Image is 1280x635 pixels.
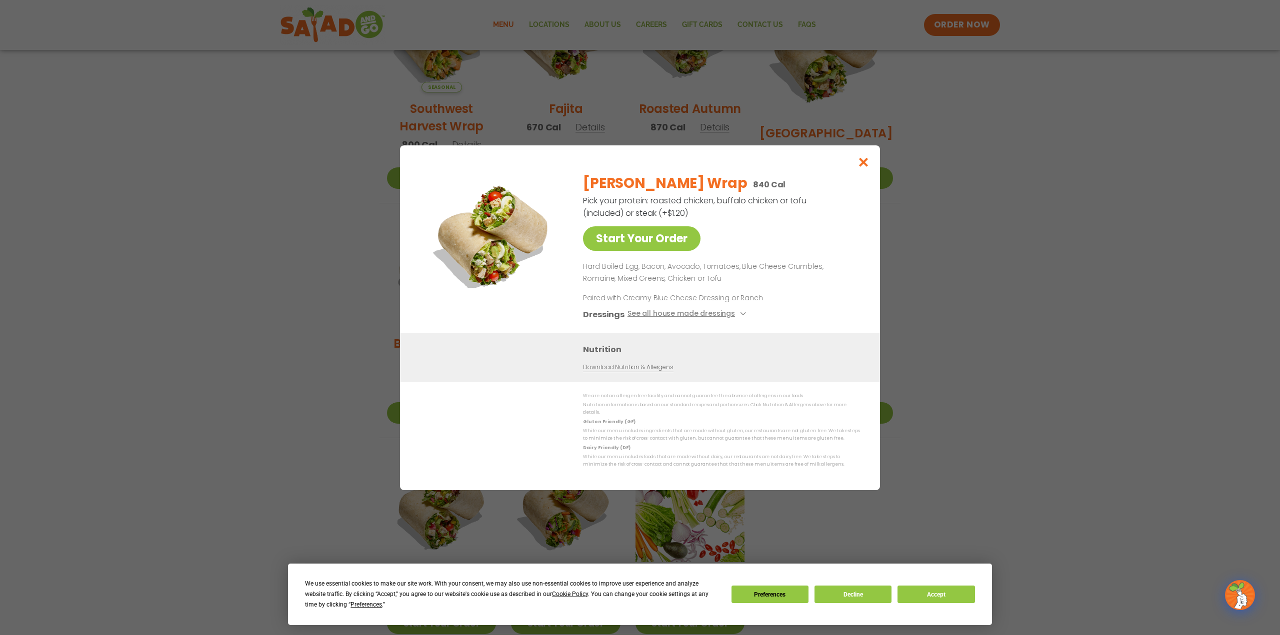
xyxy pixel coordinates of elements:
div: We use essential cookies to make our site work. With your consent, we may also use non-essential ... [305,579,719,610]
p: While our menu includes foods that are made without dairy, our restaurants are not dairy free. We... [583,453,860,469]
button: Decline [814,586,891,603]
h3: Dressings [583,308,624,320]
div: Cookie Consent Prompt [288,564,992,625]
button: Preferences [731,586,808,603]
p: Hard Boiled Egg, Bacon, Avocado, Tomatoes, Blue Cheese Crumbles, Romaine, Mixed Greens, Chicken o... [583,261,856,285]
h2: [PERSON_NAME] Wrap [583,173,747,194]
strong: Gluten Friendly (GF) [583,418,635,424]
p: While our menu includes ingredients that are made without gluten, our restaurants are not gluten ... [583,427,860,443]
img: wpChatIcon [1226,581,1254,609]
p: We are not an allergen free facility and cannot guarantee the absence of allergens in our foods. [583,392,860,400]
button: Close modal [847,145,880,179]
span: Cookie Policy [552,591,588,598]
p: Nutrition information is based on our standard recipes and portion sizes. Click Nutrition & Aller... [583,401,860,417]
p: Paired with Creamy Blue Cheese Dressing or Ranch [583,292,768,303]
p: 840 Cal [753,178,785,191]
a: Start Your Order [583,226,700,251]
h3: Nutrition [583,343,865,355]
a: Download Nutrition & Allergens [583,362,673,372]
button: Accept [897,586,974,603]
span: Preferences [350,601,382,608]
button: See all house made dressings [627,308,749,320]
p: Pick your protein: roasted chicken, buffalo chicken or tofu (included) or steak (+$1.20) [583,194,808,219]
img: Featured product photo for Cobb Wrap [422,165,562,305]
strong: Dairy Friendly (DF) [583,444,630,450]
